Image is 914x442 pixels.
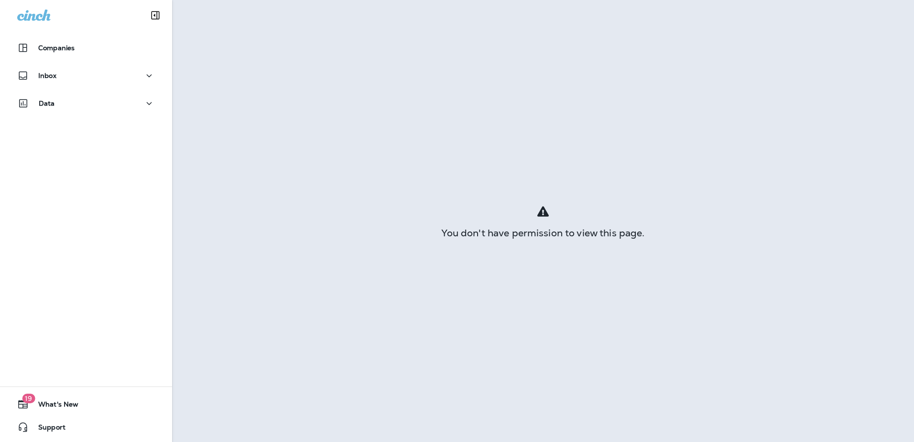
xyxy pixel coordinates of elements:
button: Inbox [10,66,163,85]
button: Collapse Sidebar [142,6,169,25]
p: Data [39,99,55,107]
p: Inbox [38,72,56,79]
span: Support [29,423,65,435]
div: You don't have permission to view this page. [172,229,914,237]
button: Support [10,418,163,437]
button: Data [10,94,163,113]
span: What's New [29,400,78,412]
button: 19What's New [10,395,163,414]
p: Companies [38,44,75,52]
span: 19 [22,394,35,403]
button: Companies [10,38,163,57]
